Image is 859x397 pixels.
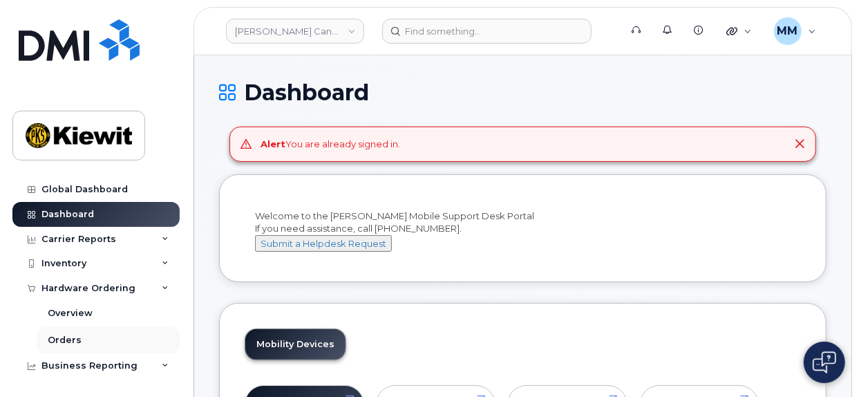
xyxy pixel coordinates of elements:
[261,138,286,149] strong: Alert
[255,238,392,249] a: Submit a Helpdesk Request
[255,235,392,252] button: Submit a Helpdesk Request
[261,138,401,151] div: You are already signed in.
[219,80,827,104] h1: Dashboard
[813,351,836,373] img: Open chat
[245,329,346,360] a: Mobility Devices
[255,210,791,252] div: Welcome to the [PERSON_NAME] Mobile Support Desk Portal If you need assistance, call [PHONE_NUMBER].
